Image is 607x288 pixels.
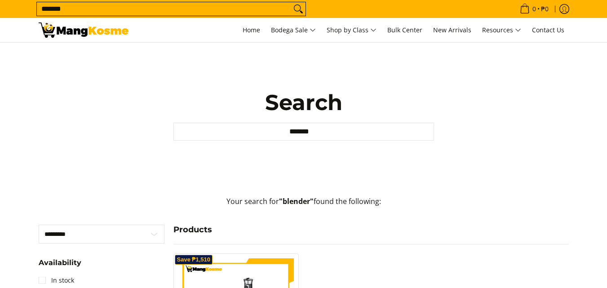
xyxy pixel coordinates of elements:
span: Shop by Class [327,25,377,36]
a: Bodega Sale [266,18,320,42]
a: Resources [478,18,526,42]
summary: Open [39,259,81,273]
nav: Main Menu [137,18,569,42]
span: Contact Us [532,26,564,34]
span: Availability [39,259,81,266]
button: Search [291,2,306,16]
a: New Arrivals [429,18,476,42]
span: Bodega Sale [271,25,316,36]
span: Bulk Center [387,26,422,34]
a: Bulk Center [383,18,427,42]
span: ₱0 [540,6,550,12]
img: Search: 3 results found for &quot;blender&quot; | Mang Kosme [39,22,128,38]
span: Home [243,26,260,34]
h1: Search [173,89,434,116]
span: New Arrivals [433,26,471,34]
strong: "blender" [279,196,314,206]
span: • [517,4,551,14]
p: Your search for found the following: [39,196,569,216]
a: Home [238,18,265,42]
a: In stock [39,273,74,288]
span: 0 [531,6,537,12]
h4: Products [173,225,569,235]
span: Save ₱1,510 [177,257,211,262]
a: Contact Us [527,18,569,42]
a: Shop by Class [322,18,381,42]
span: Resources [482,25,521,36]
